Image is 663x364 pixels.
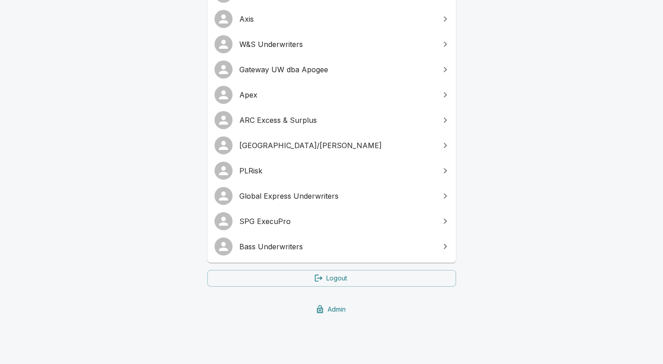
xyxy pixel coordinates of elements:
[207,183,456,209] a: Global Express Underwriters
[207,301,456,318] a: Admin
[240,241,434,252] span: Bass Underwriters
[240,216,434,227] span: SPG ExecuPro
[240,115,434,126] span: ARC Excess & Surplus
[240,165,434,176] span: PLRisk
[207,270,456,287] a: Logout
[207,32,456,57] a: W&S Underwriters
[207,133,456,158] a: [GEOGRAPHIC_DATA]/[PERSON_NAME]
[207,158,456,183] a: PLRisk
[240,39,434,50] span: W&S Underwriters
[240,140,434,151] span: [GEOGRAPHIC_DATA]/[PERSON_NAME]
[240,191,434,201] span: Global Express Underwriters
[207,209,456,234] a: SPG ExecuPro
[240,14,434,24] span: Axis
[207,57,456,82] a: Gateway UW dba Apogee
[207,107,456,133] a: ARC Excess & Surplus
[207,6,456,32] a: Axis
[207,82,456,107] a: Apex
[240,64,434,75] span: Gateway UW dba Apogee
[207,234,456,259] a: Bass Underwriters
[240,89,434,100] span: Apex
